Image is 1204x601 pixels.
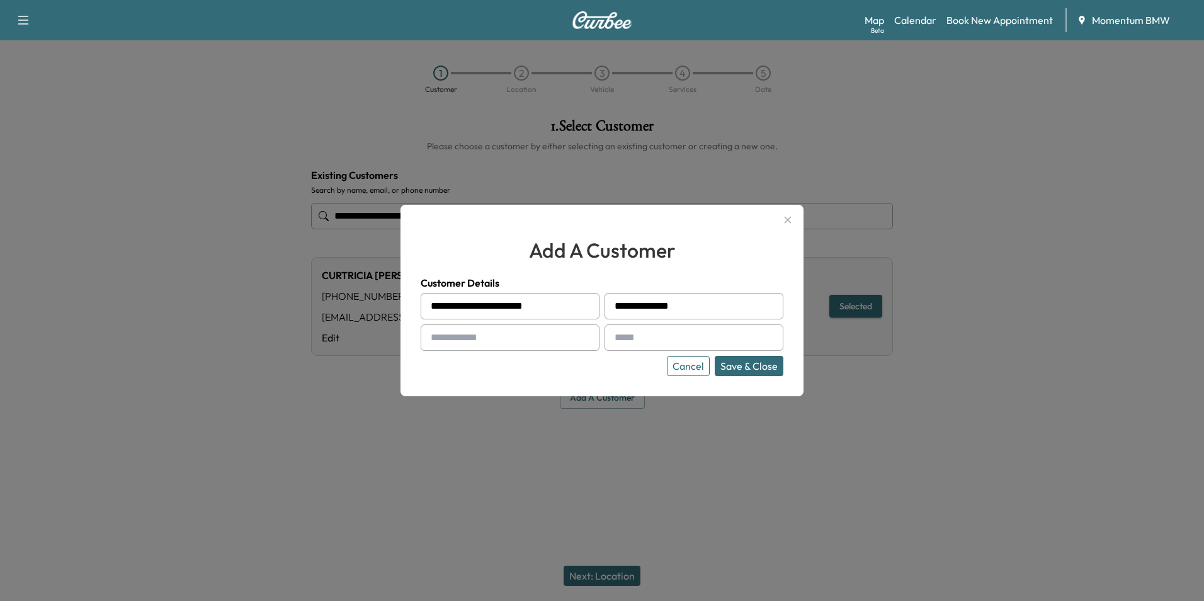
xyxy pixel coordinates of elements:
[871,26,884,35] div: Beta
[572,11,632,29] img: Curbee Logo
[421,235,783,265] h2: add a customer
[946,13,1053,28] a: Book New Appointment
[421,275,783,290] h4: Customer Details
[1092,13,1170,28] span: Momentum BMW
[715,356,783,376] button: Save & Close
[865,13,884,28] a: MapBeta
[667,356,710,376] button: Cancel
[894,13,936,28] a: Calendar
